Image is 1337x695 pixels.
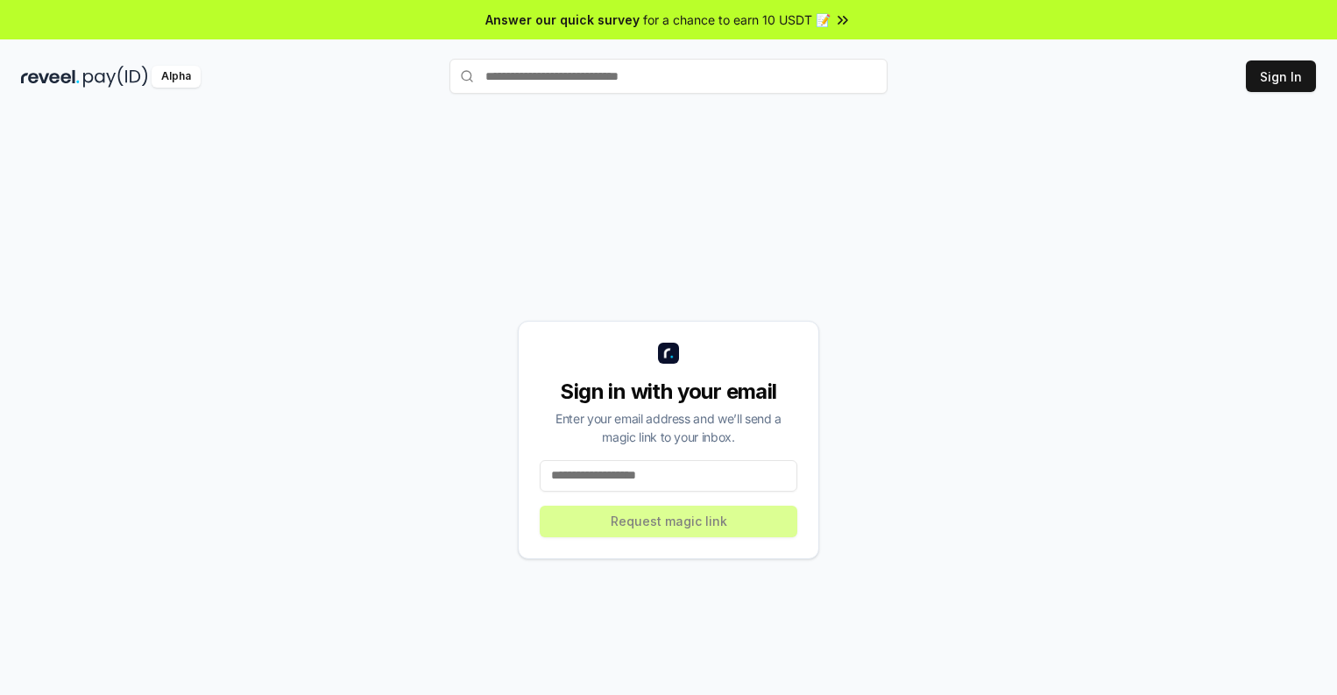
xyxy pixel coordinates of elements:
[21,66,80,88] img: reveel_dark
[1246,60,1316,92] button: Sign In
[152,66,201,88] div: Alpha
[658,343,679,364] img: logo_small
[83,66,148,88] img: pay_id
[643,11,831,29] span: for a chance to earn 10 USDT 📝
[485,11,640,29] span: Answer our quick survey
[540,409,797,446] div: Enter your email address and we’ll send a magic link to your inbox.
[540,378,797,406] div: Sign in with your email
